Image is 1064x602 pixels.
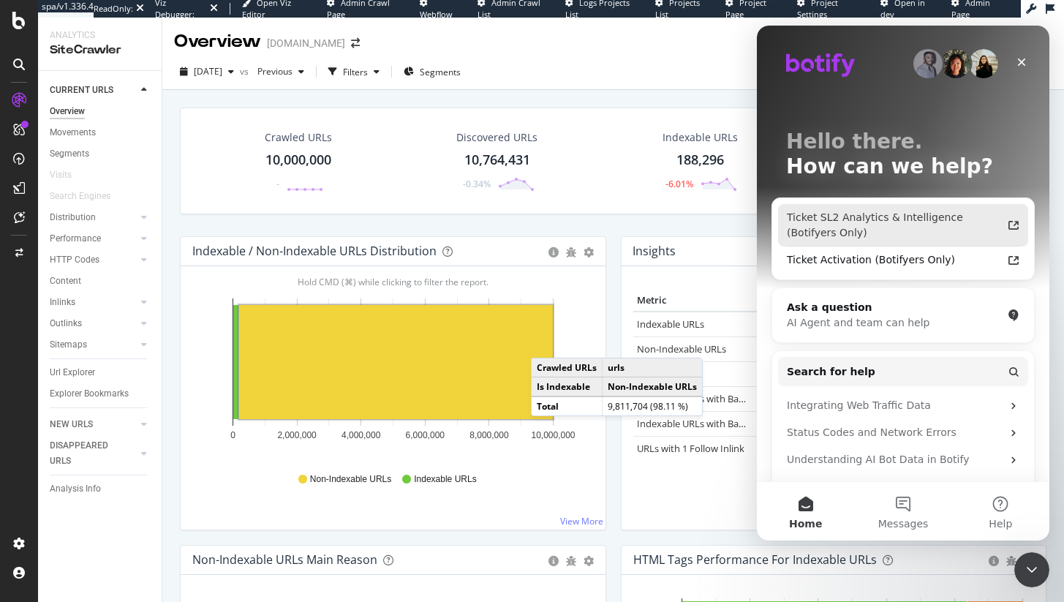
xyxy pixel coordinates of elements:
div: 10,000,000 [265,151,331,170]
a: Non-Indexable URLs [637,342,726,355]
div: Indexable URLs [663,130,738,145]
div: circle-info [548,247,559,257]
div: Inlinks [50,295,75,310]
div: SiteCrawler [50,42,150,59]
div: 10,764,431 [464,151,530,170]
a: HTTP Codes [50,252,137,268]
div: Performance [50,231,101,247]
button: Filters [322,60,385,83]
a: CURRENT URLS [50,83,137,98]
div: ReadOnly: [94,3,133,15]
div: circle-info [548,556,559,566]
h4: Insights [633,241,676,261]
a: View More [560,515,603,527]
a: Inlinks [50,295,137,310]
div: NEW URLS [50,417,93,432]
td: Non-Indexable URLs [603,377,703,397]
a: Movements [50,125,151,140]
iframe: Intercom live chat [1014,552,1049,587]
div: -0.34% [463,178,491,190]
div: HTTP Codes [50,252,99,268]
a: Overview [50,104,151,119]
div: Sitemaps [50,337,87,353]
text: 10,000,000 [531,430,575,440]
a: NEW URLS [50,417,137,432]
div: Indexable / Non-Indexable URLs Distribution [192,244,437,258]
div: Crawled URLs [265,130,332,145]
div: bug [1006,556,1016,566]
span: vs [240,65,252,78]
div: Analytics [50,29,150,42]
svg: A chart. [192,290,594,459]
div: [DOMAIN_NAME] [267,36,345,50]
div: DISAPPEARED URLS [50,438,124,469]
td: 9,811,704 (98.11 %) [603,396,703,415]
a: Visits [50,168,86,183]
div: Overview [50,104,85,119]
td: urls [603,358,703,377]
a: Url Explorer [50,365,151,380]
div: Non-Indexable URLs Main Reason [192,552,377,567]
button: Segments [398,60,467,83]
text: 4,000,000 [342,430,381,440]
text: 6,000,000 [406,430,445,440]
div: Outlinks [50,316,82,331]
a: Search Engines [50,189,125,204]
a: Sitemaps [50,337,137,353]
span: Non-Indexable URLs [310,473,391,486]
a: Outlinks [50,316,137,331]
a: Segments [50,146,151,162]
a: URLs with 1 Follow Inlink [637,442,744,455]
text: 0 [230,430,235,440]
a: Distribution [50,210,137,225]
div: circle-info [989,556,999,566]
div: Distribution [50,210,96,225]
button: [DATE] [174,60,240,83]
td: Total [532,396,603,415]
div: - [276,178,279,190]
a: Performance [50,231,137,247]
div: arrow-right-arrow-left [351,38,360,48]
div: Discovered URLs [456,130,537,145]
div: 188,296 [676,151,724,170]
th: Metric [633,290,758,312]
div: gear [584,247,594,257]
span: 2025 Jul. 18th [194,65,222,78]
div: Segments [50,146,89,162]
span: Segments [420,66,461,78]
text: 2,000,000 [277,430,317,440]
div: Search Engines [50,189,110,204]
button: Previous [252,60,310,83]
div: bug [566,247,576,257]
div: bug [566,556,576,566]
div: Movements [50,125,96,140]
a: Explorer Bookmarks [50,386,151,402]
span: Webflow [420,9,453,20]
a: Analysis Info [50,481,151,497]
div: CURRENT URLS [50,83,113,98]
div: HTML Tags Performance for Indexable URLs [633,552,877,567]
